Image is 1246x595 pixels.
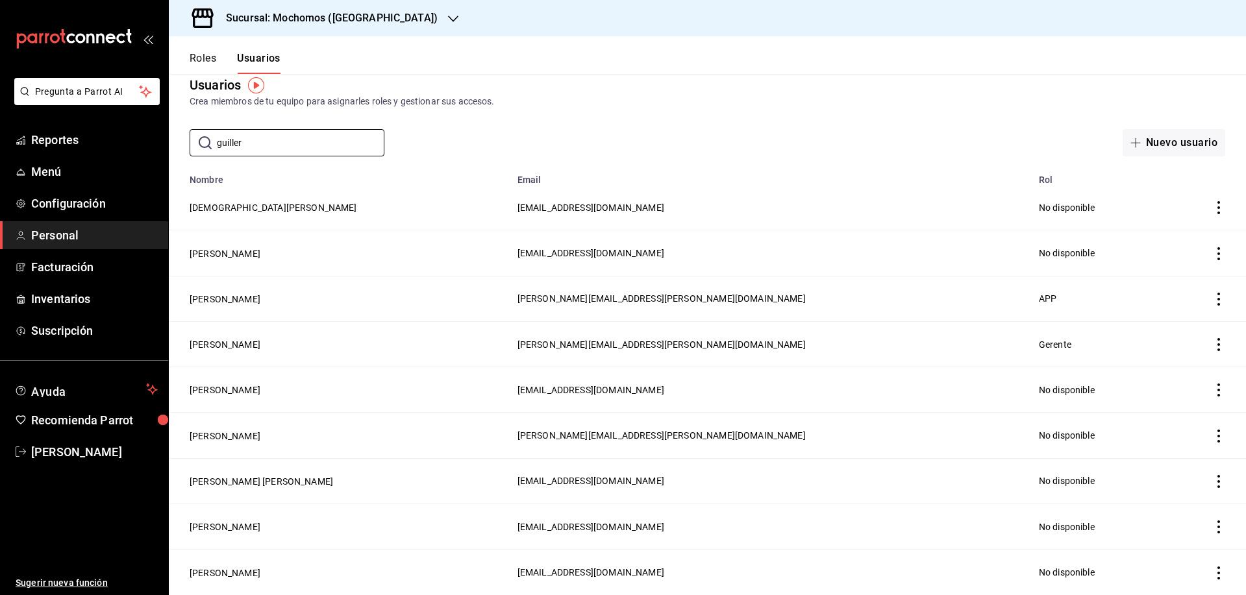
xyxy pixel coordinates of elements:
[1031,504,1164,550] td: No disponible
[1212,247,1225,260] button: actions
[1031,413,1164,458] td: No disponible
[35,85,140,99] span: Pregunta a Parrot AI
[9,94,160,108] a: Pregunta a Parrot AI
[143,34,153,44] button: open_drawer_menu
[216,10,438,26] h3: Sucursal: Mochomos ([GEOGRAPHIC_DATA])
[517,476,664,486] span: [EMAIL_ADDRESS][DOMAIN_NAME]
[31,382,141,397] span: Ayuda
[1212,293,1225,306] button: actions
[16,576,158,590] span: Sugerir nueva función
[31,322,158,339] span: Suscripción
[190,95,1225,108] div: Crea miembros de tu equipo para asignarles roles y gestionar sus accesos.
[190,247,260,260] button: [PERSON_NAME]
[1212,430,1225,443] button: actions
[517,430,806,441] span: [PERSON_NAME][EMAIL_ADDRESS][PERSON_NAME][DOMAIN_NAME]
[31,226,158,244] span: Personal
[31,411,158,429] span: Recomienda Parrot
[1039,339,1071,350] span: Gerente
[248,77,264,93] img: Tooltip marker
[517,339,806,350] span: [PERSON_NAME][EMAIL_ADDRESS][PERSON_NAME][DOMAIN_NAME]
[190,520,260,533] button: [PERSON_NAME]
[1212,475,1225,488] button: actions
[1031,367,1164,413] td: No disponible
[31,258,158,276] span: Facturación
[1031,185,1164,230] td: No disponible
[169,167,510,185] th: Nombre
[190,338,260,351] button: [PERSON_NAME]
[517,202,664,213] span: [EMAIL_ADDRESS][DOMAIN_NAME]
[1031,458,1164,504] td: No disponible
[1212,383,1225,396] button: actions
[190,52,280,74] div: navigation tabs
[517,567,664,577] span: [EMAIL_ADDRESS][DOMAIN_NAME]
[1031,167,1164,185] th: Rol
[169,167,1246,595] table: employeesTable
[517,385,664,395] span: [EMAIL_ADDRESS][DOMAIN_NAME]
[190,475,333,488] button: [PERSON_NAME] [PERSON_NAME]
[517,293,806,304] span: [PERSON_NAME][EMAIL_ADDRESS][PERSON_NAME][DOMAIN_NAME]
[517,522,664,532] span: [EMAIL_ADDRESS][DOMAIN_NAME]
[190,383,260,396] button: [PERSON_NAME]
[190,430,260,443] button: [PERSON_NAME]
[1212,338,1225,351] button: actions
[1212,201,1225,214] button: actions
[217,130,384,156] input: Buscar usuario
[510,167,1031,185] th: Email
[237,52,280,74] button: Usuarios
[31,131,158,149] span: Reportes
[1123,129,1225,156] button: Nuevo usuario
[31,163,158,180] span: Menú
[190,293,260,306] button: [PERSON_NAME]
[517,248,664,258] span: [EMAIL_ADDRESS][DOMAIN_NAME]
[1031,230,1164,276] td: No disponible
[190,75,241,95] div: Usuarios
[190,52,216,74] button: Roles
[14,78,160,105] button: Pregunta a Parrot AI
[31,290,158,308] span: Inventarios
[1212,520,1225,533] button: actions
[1031,550,1164,595] td: No disponible
[31,443,158,461] span: [PERSON_NAME]
[31,195,158,212] span: Configuración
[1039,293,1056,304] span: APP
[190,201,357,214] button: [DEMOGRAPHIC_DATA][PERSON_NAME]
[1212,566,1225,579] button: actions
[190,566,260,579] button: [PERSON_NAME]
